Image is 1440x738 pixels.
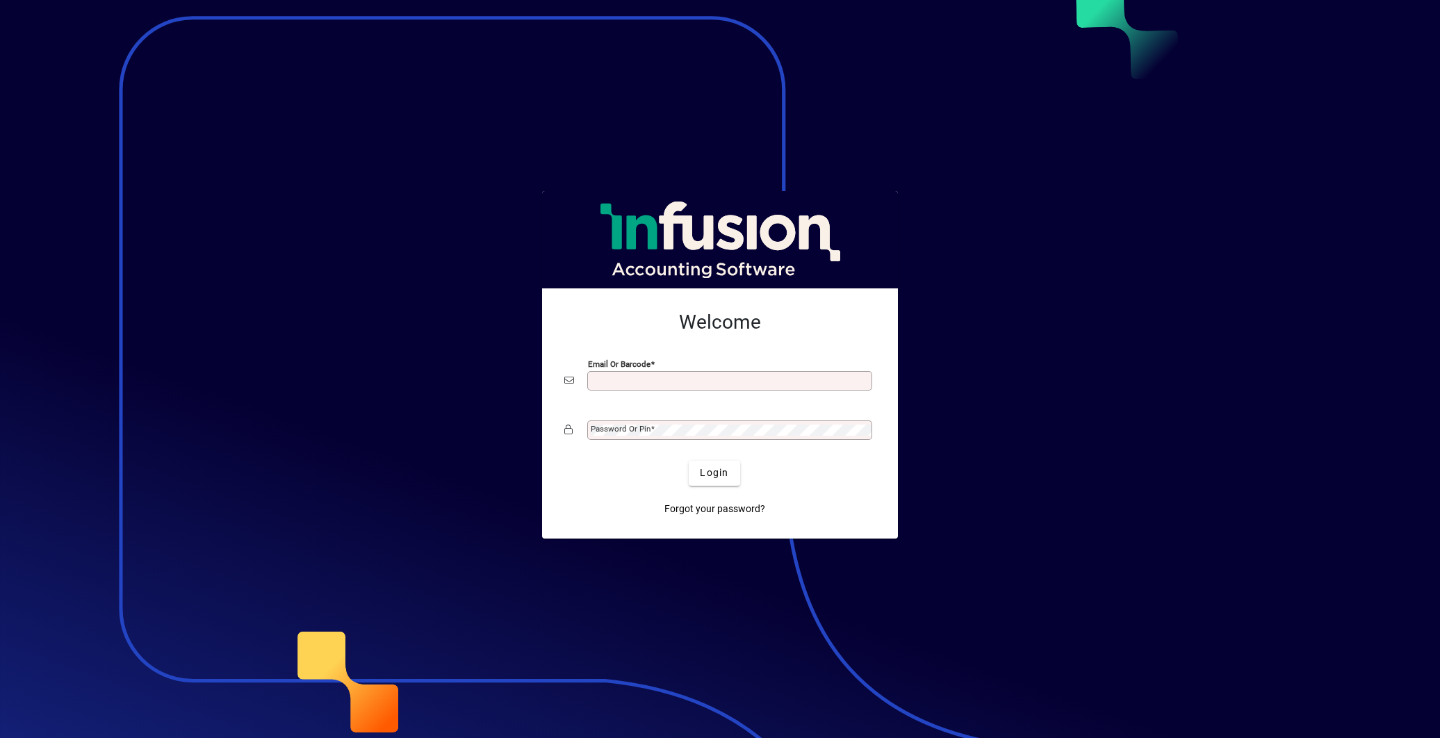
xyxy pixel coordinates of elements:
[689,461,739,486] button: Login
[591,424,651,434] mat-label: Password or Pin
[700,466,728,480] span: Login
[664,502,765,516] span: Forgot your password?
[564,311,876,334] h2: Welcome
[588,359,651,368] mat-label: Email or Barcode
[659,497,771,522] a: Forgot your password?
